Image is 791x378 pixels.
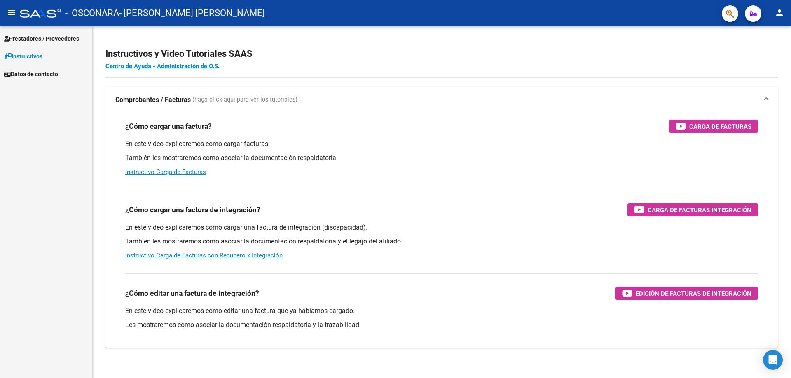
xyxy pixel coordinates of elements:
[4,52,42,61] span: Instructivos
[615,287,758,300] button: Edición de Facturas de integración
[763,350,783,370] div: Open Intercom Messenger
[125,153,758,162] p: También les mostraremos cómo asociar la documentación respaldatoria.
[4,70,58,79] span: Datos de contacto
[648,205,751,215] span: Carga de Facturas Integración
[105,63,220,70] a: Centro de Ayuda - Administración de O.S.
[125,320,758,329] p: Les mostraremos cómo asociar la documentación respaldatoria y la trazabilidad.
[125,139,758,148] p: En este video explicaremos cómo cargar facturas.
[115,95,191,104] strong: Comprobantes / Facturas
[125,121,212,132] h3: ¿Cómo cargar una factura?
[125,237,758,246] p: También les mostraremos cómo asociar la documentación respaldatoria y el legajo del afiliado.
[192,95,297,104] span: (haga click aquí para ver los tutoriales)
[125,252,283,259] a: Instructivo Carga de Facturas con Recupero x Integración
[689,121,751,132] span: Carga de Facturas
[125,223,758,232] p: En este video explicaremos cómo cargar una factura de integración (discapacidad).
[125,288,259,299] h3: ¿Cómo editar una factura de integración?
[105,113,778,348] div: Comprobantes / Facturas (haga click aquí para ver los tutoriales)
[125,204,260,216] h3: ¿Cómo cargar una factura de integración?
[627,203,758,216] button: Carga de Facturas Integración
[7,8,16,18] mat-icon: menu
[125,306,758,315] p: En este video explicaremos cómo editar una factura que ya habíamos cargado.
[105,87,778,113] mat-expansion-panel-header: Comprobantes / Facturas (haga click aquí para ver los tutoriales)
[636,288,751,299] span: Edición de Facturas de integración
[669,120,758,133] button: Carga de Facturas
[125,168,206,176] a: Instructivo Carga de Facturas
[105,46,778,62] h2: Instructivos y Video Tutoriales SAAS
[4,34,79,43] span: Prestadores / Proveedores
[119,4,265,22] span: - [PERSON_NAME] [PERSON_NAME]
[65,4,119,22] span: - OSCONARA
[775,8,784,18] mat-icon: person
